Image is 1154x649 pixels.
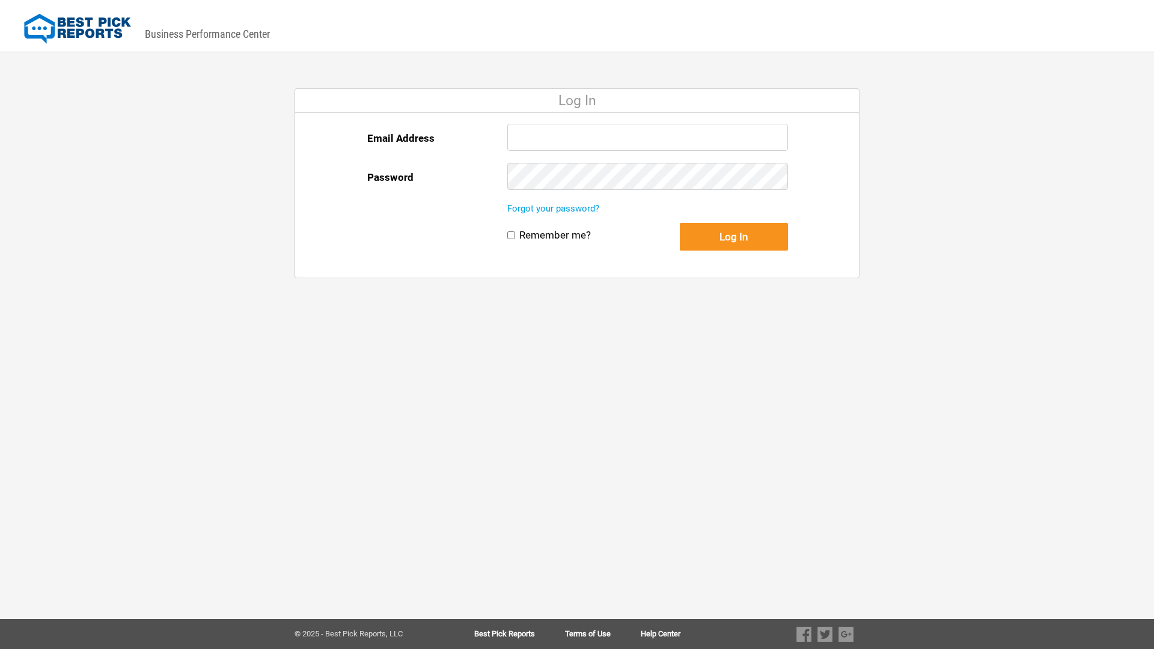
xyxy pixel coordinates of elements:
a: Forgot your password? [507,203,599,214]
a: Help Center [641,630,680,638]
label: Password [367,163,414,192]
div: Log In [295,89,859,113]
button: Log In [680,223,788,251]
a: Best Pick Reports [474,630,565,638]
div: © 2025 - Best Pick Reports, LLC [295,630,436,638]
label: Remember me? [519,229,591,242]
a: Terms of Use [565,630,641,638]
img: Best Pick Reports Logo [24,14,131,44]
label: Email Address [367,124,435,153]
